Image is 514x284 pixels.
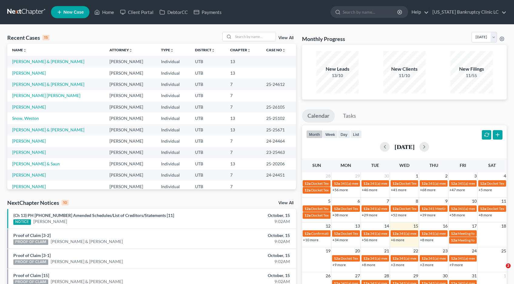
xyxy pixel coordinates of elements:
a: +56 more [362,238,377,242]
div: 9:02AM [202,238,290,245]
a: [PERSON_NAME] [33,218,67,225]
a: DebtorCC [156,7,191,18]
a: +38 more [332,213,348,217]
a: Help [408,7,429,18]
td: UTB [190,113,226,124]
div: 11/10 [383,73,426,79]
td: 25-24612 [261,79,296,90]
a: [PERSON_NAME] [12,138,46,144]
span: 12a [304,231,311,236]
i: unfold_more [129,49,133,52]
a: [US_STATE] Bankruptcy Clinic LC [429,7,506,18]
a: [PERSON_NAME] [12,184,46,189]
td: 7 [225,170,261,181]
span: 21 [384,247,390,255]
a: Case Nounfold_more [266,48,286,52]
td: UTB [190,67,226,79]
a: +8 more [479,213,492,217]
a: +6 more [391,238,404,242]
a: +8 more [420,238,433,242]
td: [PERSON_NAME] [105,147,156,158]
span: 18 [501,222,507,230]
td: Individual [156,90,190,101]
td: Individual [156,67,190,79]
i: unfold_more [211,49,215,52]
td: 7 [225,181,261,192]
span: 19 [325,247,331,255]
span: 341(a) meeting for [PERSON_NAME] [370,206,428,211]
span: 12a [334,181,340,186]
td: UTB [190,170,226,181]
span: 341(a) meeting for [PERSON_NAME] [399,256,458,261]
span: Docket Text: for [PERSON_NAME] [311,188,365,192]
span: 12a [392,181,398,186]
span: 30 [442,272,448,279]
a: [PERSON_NAME] & [PERSON_NAME] [51,259,123,265]
span: 15 [413,222,419,230]
span: 14 [384,222,390,230]
td: [PERSON_NAME] [105,135,156,147]
span: 12a [334,206,340,211]
a: +46 more [362,188,377,192]
button: list [350,130,362,138]
div: October, 15 [202,232,290,238]
a: [PERSON_NAME] & [PERSON_NAME] [51,238,123,245]
td: Individual [156,147,190,158]
span: 12a [363,206,369,211]
a: +47 more [449,188,465,192]
span: 26 [325,272,331,279]
span: 2 [445,172,448,180]
a: Attorneyunfold_more [109,48,133,52]
span: 16 [442,222,448,230]
span: 341 Meeting for [PERSON_NAME] [428,206,483,211]
span: 23 [442,247,448,255]
span: 22 [413,247,419,255]
td: 25-20206 [261,158,296,169]
button: week [323,130,338,138]
td: [PERSON_NAME] [105,101,156,113]
span: Confirmation Hearing for [PERSON_NAME] [311,231,381,236]
a: +56 more [332,188,348,192]
span: 28 [325,172,331,180]
div: NextChapter Notices [7,199,69,206]
td: UTB [190,79,226,90]
span: Docket Text: for [PERSON_NAME] [341,206,395,211]
div: October, 15 [202,272,290,279]
span: Fri [460,163,466,168]
span: 12a [422,181,428,186]
a: +39 more [420,213,435,217]
td: Individual [156,170,190,181]
a: (Ch 13) PH [PHONE_NUMBER] Amended Schedules/List of Creditors/Statements [11] [13,213,174,218]
td: 13 [225,67,261,79]
span: 12a [422,231,428,236]
a: +3 more [391,262,404,267]
button: day [338,130,350,138]
span: 31 [471,272,477,279]
a: +34 more [332,238,348,242]
a: +5 more [479,188,492,192]
td: 7 [225,135,261,147]
a: +3 more [420,262,433,267]
span: Thu [429,163,438,168]
span: 12a [392,256,398,261]
span: 12a [422,206,428,211]
span: Docket Text: for [PERSON_NAME] & [PERSON_NAME] [311,213,398,218]
div: 13/10 [316,73,359,79]
td: Individual [156,56,190,67]
td: UTB [190,101,226,113]
td: Individual [156,79,190,90]
div: 15 [42,35,49,40]
td: 25-25671 [261,124,296,135]
span: New Case [63,10,84,15]
div: New Leads [316,66,359,73]
span: 20 [354,247,361,255]
button: month [306,130,323,138]
td: [PERSON_NAME] [105,56,156,67]
div: 9:02AM [202,218,290,225]
td: 7 [225,79,261,90]
a: +68 more [420,188,435,192]
a: [PERSON_NAME] [12,70,46,76]
td: 7 [225,101,261,113]
span: 29 [413,272,419,279]
span: 11 [501,198,507,205]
